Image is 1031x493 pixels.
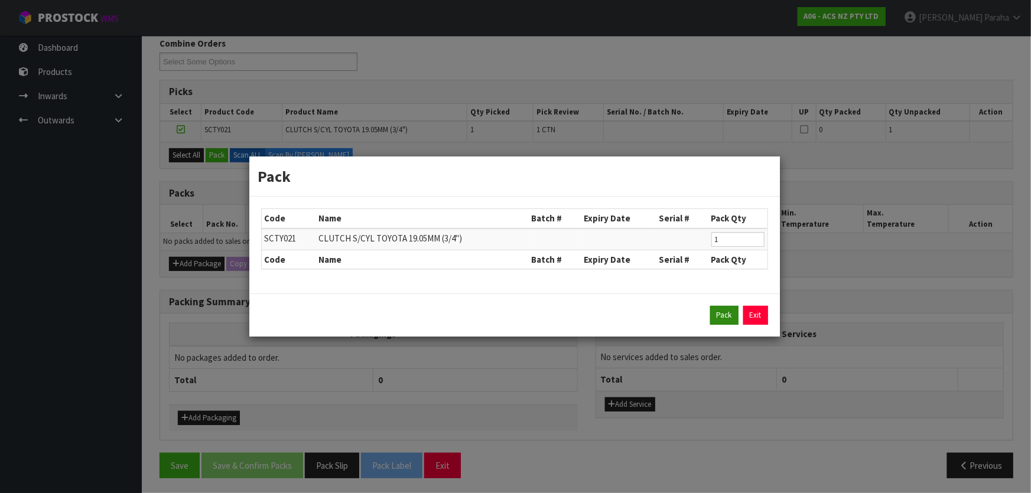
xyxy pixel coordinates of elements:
[262,250,316,269] th: Code
[708,250,767,269] th: Pack Qty
[258,165,771,187] h3: Pack
[262,209,316,228] th: Code
[743,306,768,325] a: Exit
[316,250,529,269] th: Name
[318,233,462,244] span: CLUTCH S/CYL TOYOTA 19.05MM (3/4")
[581,250,656,269] th: Expiry Date
[581,209,656,228] th: Expiry Date
[710,306,739,325] button: Pack
[529,209,581,228] th: Batch #
[265,233,297,244] span: SCTY021
[316,209,529,228] th: Name
[708,209,767,228] th: Pack Qty
[529,250,581,269] th: Batch #
[656,209,708,228] th: Serial #
[656,250,708,269] th: Serial #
